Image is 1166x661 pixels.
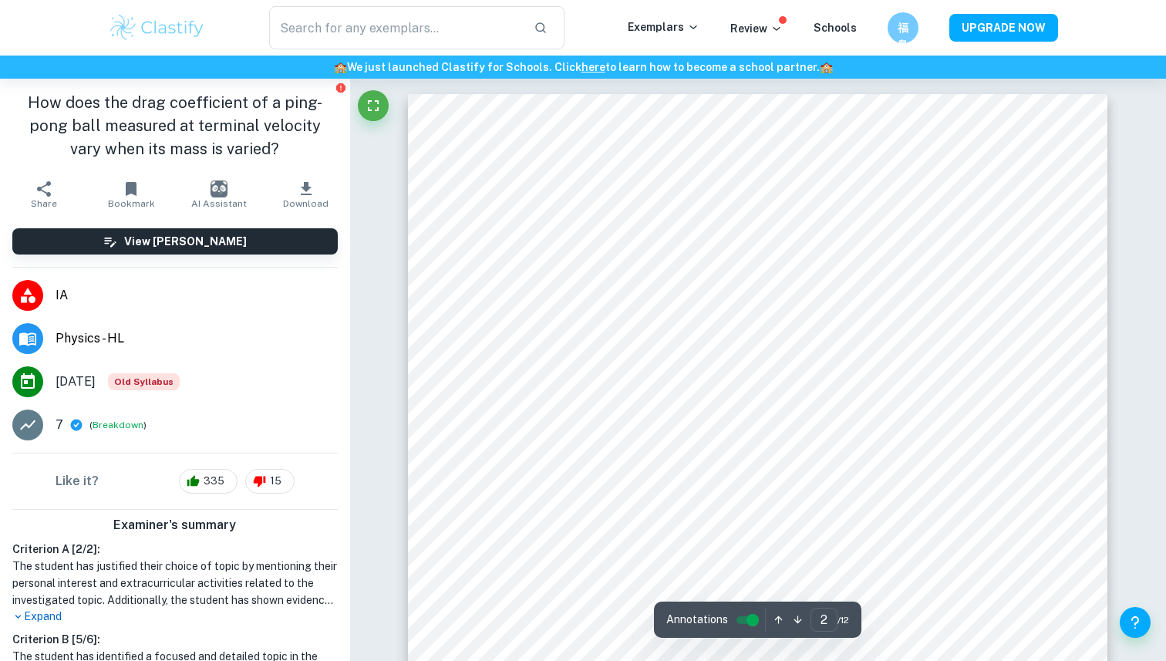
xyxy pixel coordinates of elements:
h6: Criterion A [ 2 / 2 ]: [12,541,338,558]
span: 15 [261,474,290,489]
span: Annotations [666,612,728,628]
p: 7 [56,416,63,434]
h6: We just launched Clastify for Schools. Click to learn how to become a school partner. [3,59,1163,76]
span: IA [56,286,338,305]
button: Breakdown [93,418,143,432]
div: Starting from the May 2025 session, the Physics IA requirements have changed. It's OK to refer to... [108,373,180,390]
span: ( ) [89,418,147,433]
span: Old Syllabus [108,373,180,390]
button: Help and Feedback [1120,607,1151,638]
h6: Criterion B [ 5 / 6 ]: [12,631,338,648]
button: UPGRADE NOW [949,14,1058,42]
span: [DATE] [56,373,96,391]
h6: Like it? [56,472,99,491]
span: Share [31,198,57,209]
h6: View [PERSON_NAME] [124,233,247,250]
input: Search for any exemplars... [269,6,521,49]
span: Physics - HL [56,329,338,348]
button: 福島 [888,12,918,43]
span: Download [283,198,329,209]
h1: The student has justified their choice of topic by mentioning their personal interest and extracu... [12,558,338,609]
div: 15 [245,469,295,494]
span: / 12 [837,613,849,627]
h1: How does the drag coefficient of a ping-pong ball measured at terminal velocity vary when its mas... [12,91,338,160]
p: Review [730,20,783,37]
button: Report issue [335,82,347,93]
p: Exemplars [628,19,699,35]
span: 🏫 [334,61,347,73]
a: Schools [814,22,857,34]
p: Expand [12,609,338,625]
div: 335 [179,469,238,494]
span: 🏫 [820,61,833,73]
button: Bookmark [87,173,174,216]
span: AI Assistant [191,198,247,209]
span: Bookmark [108,198,155,209]
button: Fullscreen [358,90,389,121]
button: Download [262,173,349,216]
h6: 福島 [895,19,912,36]
span: 335 [195,474,233,489]
img: AI Assistant [211,180,227,197]
button: AI Assistant [175,173,262,216]
a: here [581,61,605,73]
button: View [PERSON_NAME] [12,228,338,255]
img: Clastify logo [108,12,206,43]
h6: Examiner's summary [6,516,344,535]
